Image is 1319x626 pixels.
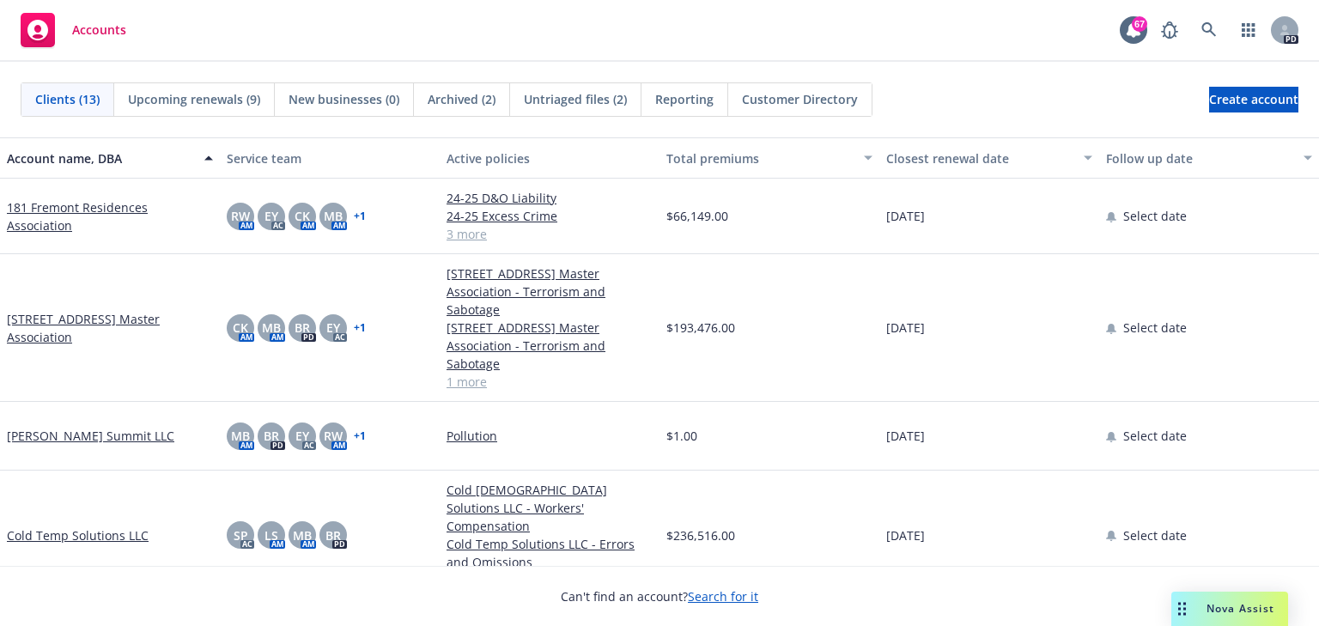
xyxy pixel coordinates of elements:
[233,319,248,337] span: CK
[1123,427,1187,445] span: Select date
[325,526,341,544] span: BR
[447,225,653,243] a: 3 more
[7,198,213,234] a: 181 Fremont Residences Association
[231,427,250,445] span: MB
[1231,13,1266,47] a: Switch app
[295,207,310,225] span: CK
[264,526,278,544] span: LS
[1209,87,1298,112] a: Create account
[688,588,758,605] a: Search for it
[354,323,366,333] a: + 1
[7,310,213,346] a: [STREET_ADDRESS] Master Association
[655,90,714,108] span: Reporting
[742,90,858,108] span: Customer Directory
[440,137,659,179] button: Active policies
[324,427,343,445] span: RW
[7,427,174,445] a: [PERSON_NAME] Summit LLC
[220,137,440,179] button: Service team
[234,526,248,544] span: SP
[231,207,250,225] span: RW
[1209,83,1298,116] span: Create account
[295,427,309,445] span: EY
[7,149,194,167] div: Account name, DBA
[447,319,653,373] a: [STREET_ADDRESS] Master Association - Terrorism and Sabotage
[447,149,653,167] div: Active policies
[428,90,495,108] span: Archived (2)
[1192,13,1226,47] a: Search
[326,319,340,337] span: EY
[666,526,735,544] span: $236,516.00
[35,90,100,108] span: Clients (13)
[1207,601,1274,616] span: Nova Assist
[886,319,925,337] span: [DATE]
[1171,592,1193,626] div: Drag to move
[524,90,627,108] span: Untriaged files (2)
[886,427,925,445] span: [DATE]
[72,23,126,37] span: Accounts
[447,535,653,571] a: Cold Temp Solutions LLC - Errors and Omissions
[666,427,697,445] span: $1.00
[295,319,310,337] span: BR
[7,526,149,544] a: Cold Temp Solutions LLC
[447,189,653,207] a: 24-25 D&O Liability
[666,319,735,337] span: $193,476.00
[293,526,312,544] span: MB
[1132,16,1147,32] div: 67
[1123,319,1187,337] span: Select date
[447,264,653,319] a: [STREET_ADDRESS] Master Association - Terrorism and Sabotage
[289,90,399,108] span: New businesses (0)
[1123,207,1187,225] span: Select date
[354,211,366,222] a: + 1
[659,137,879,179] button: Total premiums
[666,149,854,167] div: Total premiums
[264,427,279,445] span: BR
[354,431,366,441] a: + 1
[447,373,653,391] a: 1 more
[1171,592,1288,626] button: Nova Assist
[1106,149,1293,167] div: Follow up date
[886,207,925,225] span: [DATE]
[14,6,133,54] a: Accounts
[262,319,281,337] span: MB
[128,90,260,108] span: Upcoming renewals (9)
[886,526,925,544] span: [DATE]
[1152,13,1187,47] a: Report a Bug
[1099,137,1319,179] button: Follow up date
[1123,526,1187,544] span: Select date
[264,207,278,225] span: EY
[447,427,653,445] a: Pollution
[666,207,728,225] span: $66,149.00
[227,149,433,167] div: Service team
[324,207,343,225] span: MB
[447,207,653,225] a: 24-25 Excess Crime
[447,481,653,535] a: Cold [DEMOGRAPHIC_DATA] Solutions LLC - Workers' Compensation
[886,149,1073,167] div: Closest renewal date
[879,137,1099,179] button: Closest renewal date
[561,587,758,605] span: Can't find an account?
